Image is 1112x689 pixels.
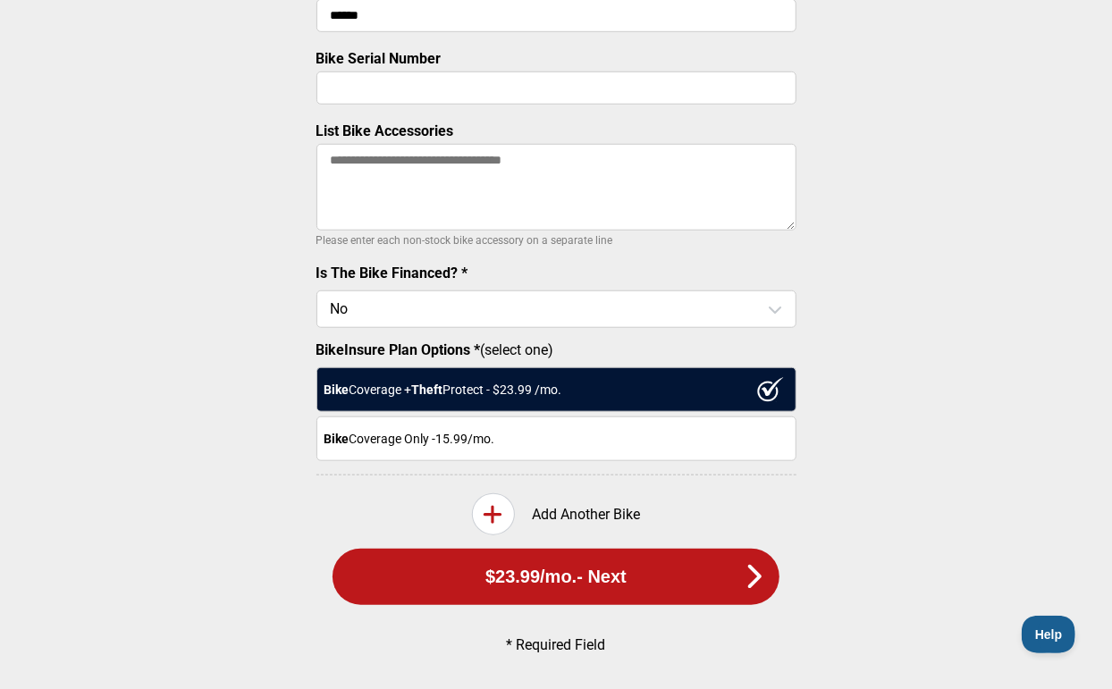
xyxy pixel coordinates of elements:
[333,549,779,605] button: $23.99/mo.- Next
[324,432,350,446] strong: Bike
[316,493,796,535] div: Add Another Bike
[412,382,443,397] strong: Theft
[757,377,784,402] img: ux1sgP1Haf775SAghJI38DyDlYP+32lKFAAAAAElFTkSuQmCC
[346,636,766,653] p: * Required Field
[324,382,350,397] strong: Bike
[316,230,796,251] p: Please enter each non-stock bike accessory on a separate line
[316,341,481,358] strong: BikeInsure Plan Options *
[540,567,577,587] span: /mo.
[316,367,796,412] div: Coverage + Protect - $ 23.99 /mo.
[1022,616,1076,653] iframe: Toggle Customer Support
[316,265,468,281] label: Is The Bike Financed? *
[316,122,454,139] label: List Bike Accessories
[316,50,442,67] label: Bike Serial Number
[316,416,796,461] div: Coverage Only - 15.99 /mo.
[316,341,796,358] label: (select one)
